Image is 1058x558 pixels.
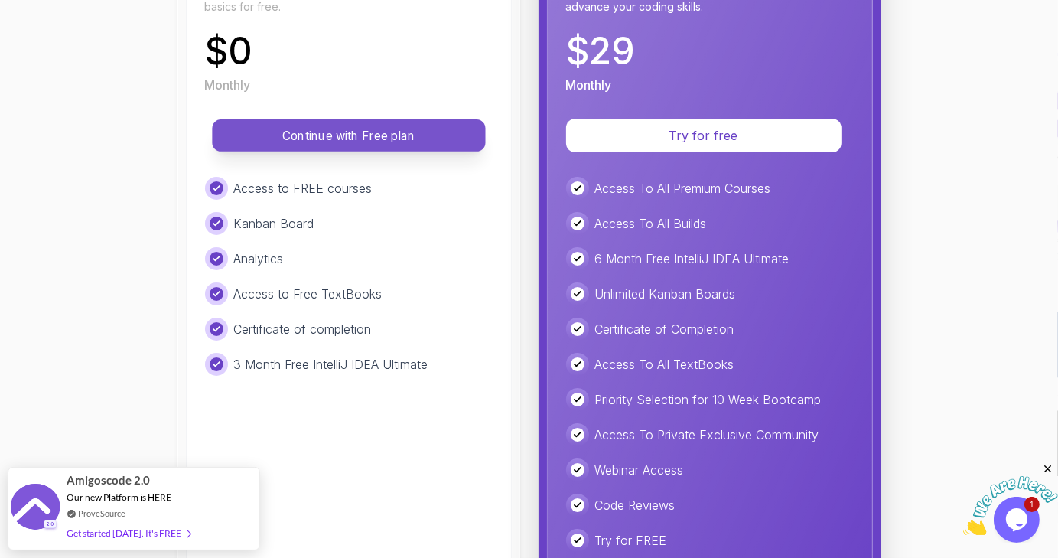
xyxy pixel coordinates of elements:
[234,320,372,338] p: Certificate of completion
[584,126,823,145] p: Try for free
[595,250,789,268] p: 6 Month Free IntelliJ IDEA Ultimate
[234,214,314,233] p: Kanban Board
[595,320,734,338] p: Certificate of Completion
[595,390,822,409] p: Priority Selection for 10 Week Bootcamp
[595,496,675,514] p: Code Reviews
[595,426,819,444] p: Access To Private Exclusive Community
[595,179,771,197] p: Access To All Premium Courses
[234,285,383,303] p: Access to Free TextBooks
[595,214,707,233] p: Access To All Builds
[11,484,60,534] img: provesource social proof notification image
[230,127,468,145] p: Continue with Free plan
[963,462,1058,535] iframe: chat widget
[595,285,736,303] p: Unlimited Kanban Boards
[566,33,636,70] p: $ 29
[67,491,171,503] span: Our new Platform is HERE
[67,472,150,489] span: Amigoscode 2.0
[566,76,612,94] p: Monthly
[234,179,373,197] p: Access to FREE courses
[205,76,251,94] p: Monthly
[67,524,190,542] div: Get started [DATE]. It's FREE
[566,119,842,152] button: Try for free
[212,119,485,152] button: Continue with Free plan
[78,507,125,520] a: ProveSource
[595,531,667,550] p: Try for FREE
[234,355,428,374] p: 3 Month Free IntelliJ IDEA Ultimate
[234,250,284,268] p: Analytics
[595,461,684,479] p: Webinar Access
[595,355,734,374] p: Access To All TextBooks
[205,33,253,70] p: $ 0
